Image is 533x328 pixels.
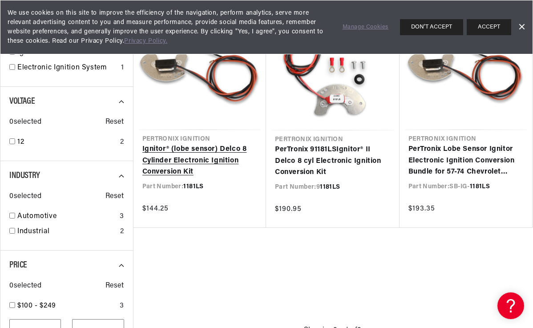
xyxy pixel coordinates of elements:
[17,137,117,148] a: 12
[120,226,124,238] div: 2
[515,20,528,34] a: Dismiss Banner
[17,62,117,74] a: Electronic Ignition System
[105,191,124,202] span: Reset
[17,226,117,238] a: Industrial
[105,117,124,128] span: Reset
[9,261,27,270] span: Price
[343,23,388,32] a: Manage Cookies
[17,211,116,223] a: Automotive
[9,191,41,202] span: 0 selected
[120,211,124,223] div: 3
[9,171,40,180] span: Industry
[8,8,330,46] span: We use cookies on this site to improve the efficiency of the navigation, perform analytics, serve...
[9,280,41,292] span: 0 selected
[120,137,124,148] div: 2
[142,144,258,178] a: Ignitor® (lobe sensor) Delco 8 Cylinder Electronic Ignition Conversion Kit
[408,144,524,178] a: PerTronix Lobe Sensor Ignitor Electronic Ignition Conversion Bundle for 57-74 Chevrolet Pontiac O...
[400,19,463,35] button: DON'T ACCEPT
[124,38,167,45] a: Privacy Policy.
[121,62,124,74] div: 1
[9,97,35,106] span: Voltage
[9,117,41,128] span: 0 selected
[120,300,124,312] div: 3
[17,302,56,309] span: $100 - $249
[467,19,511,35] button: ACCEPT
[275,144,391,178] a: PerTronix 91181LSIgnitor® II Delco 8 cyl Electronic Ignition Conversion Kit
[105,280,124,292] span: Reset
